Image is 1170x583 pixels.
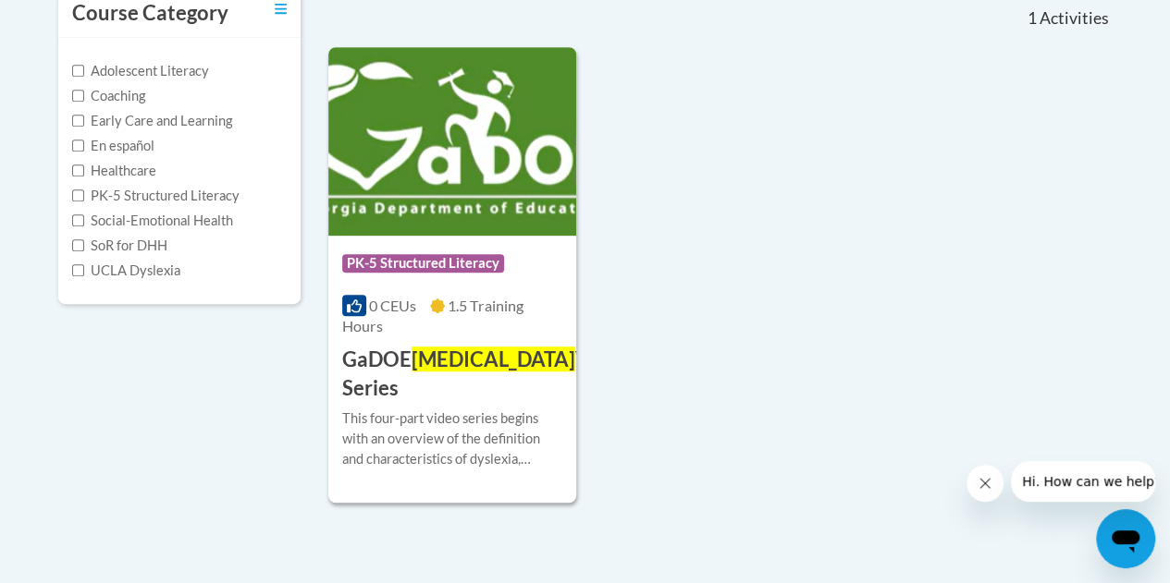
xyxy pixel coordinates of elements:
[342,254,504,273] span: PK-5 Structured Literacy
[72,136,154,156] label: En español
[369,297,416,314] span: 0 CEUs
[72,86,145,106] label: Coaching
[11,13,150,28] span: Hi. How can we help?
[342,346,631,403] h3: GaDOE Video Series
[72,261,180,281] label: UCLA Dyslexia
[72,189,84,201] input: Checkbox for Options
[342,408,562,469] div: This four-part video series begins with an overview of the definition and characteristics of dysl...
[967,465,1004,502] iframe: Close message
[72,214,84,226] input: Checkbox for Options
[72,111,232,131] label: Early Care and Learning
[412,346,575,371] span: [MEDICAL_DATA]
[72,264,84,276] input: Checkbox for Options
[72,164,84,176] input: Checkbox for Options
[72,115,84,127] input: Checkbox for Options
[72,90,84,102] input: Checkbox for Options
[328,47,576,502] a: Course LogoPK-5 Structured Literacy0 CEUs1.5 Training Hours GaDOE[MEDICAL_DATA]Video SeriesThis f...
[1040,8,1109,29] span: Activities
[72,61,209,81] label: Adolescent Literacy
[72,186,240,206] label: PK-5 Structured Literacy
[72,161,156,181] label: Healthcare
[72,65,84,77] input: Checkbox for Options
[328,47,576,236] img: Course Logo
[72,140,84,152] input: Checkbox for Options
[72,236,167,256] label: SoR for DHH
[72,239,84,251] input: Checkbox for Options
[72,211,233,231] label: Social-Emotional Health
[1011,461,1155,502] iframe: Message from company
[1096,509,1155,568] iframe: Button to launch messaging window
[1027,8,1036,29] span: 1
